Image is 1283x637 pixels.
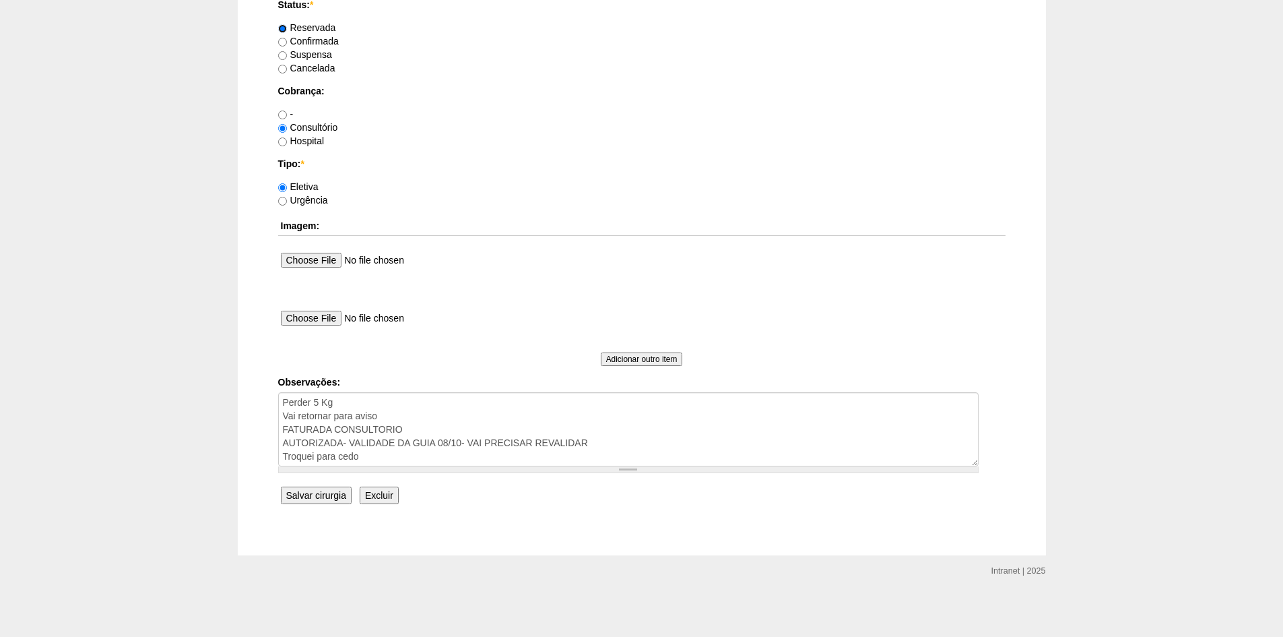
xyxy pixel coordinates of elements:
[278,375,1006,389] label: Observações:
[601,353,683,366] input: Adicionar outro item
[278,157,1006,171] label: Tipo:
[278,24,287,33] input: Reservada
[278,195,328,206] label: Urgência
[300,158,304,169] span: Este campo é obrigatório.
[278,51,287,60] input: Suspensa
[278,22,336,33] label: Reservada
[278,109,294,119] label: -
[278,181,319,192] label: Eletiva
[278,63,335,73] label: Cancelada
[278,392,979,466] textarea: Perder 5 Kg Vai retornar para aviso FATURADA CONSULTORIO AUTORIZADA- VALIDADE DA GUIA 08/10- VAI ...
[278,138,287,146] input: Hospital
[281,487,352,504] input: Salvar cirurgia
[278,124,287,133] input: Consultório
[360,487,399,504] input: Excluir
[278,65,287,73] input: Cancelada
[278,122,338,133] label: Consultório
[991,564,1046,578] div: Intranet | 2025
[278,49,332,60] label: Suspensa
[278,197,287,206] input: Urgência
[278,183,287,192] input: Eletiva
[278,36,339,47] label: Confirmada
[278,216,1006,236] th: Imagem:
[278,111,287,119] input: -
[278,135,325,146] label: Hospital
[278,38,287,47] input: Confirmada
[278,84,1006,98] label: Cobrança:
